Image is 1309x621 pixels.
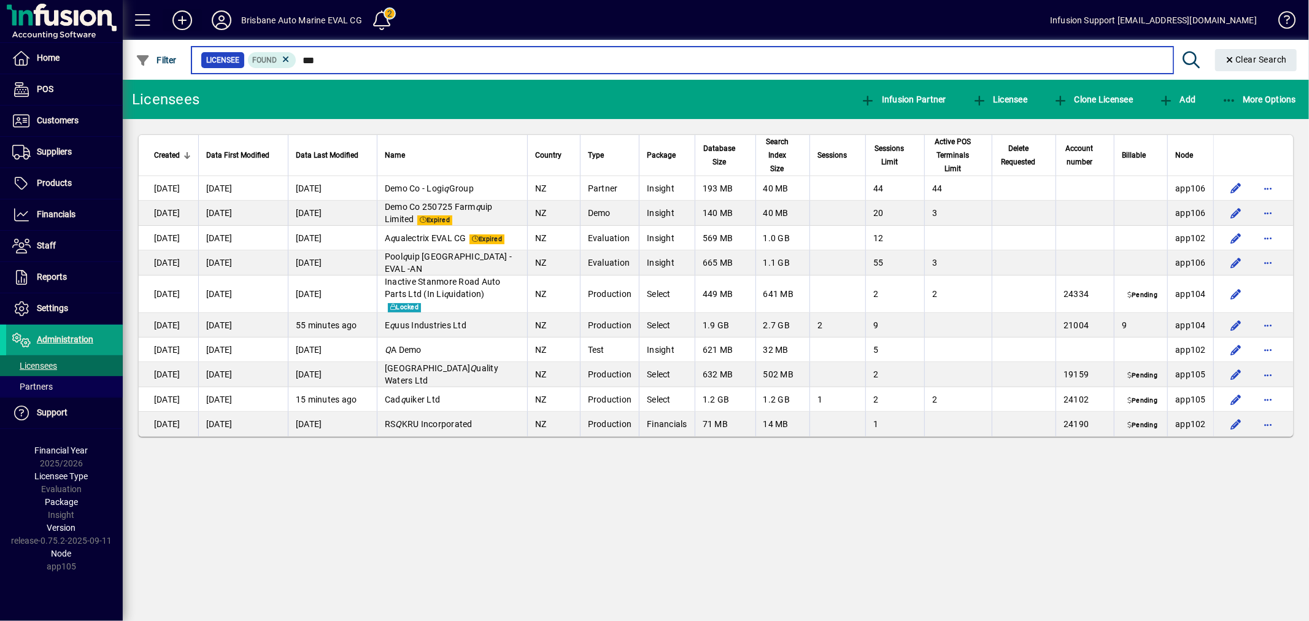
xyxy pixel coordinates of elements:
[1056,276,1114,313] td: 24334
[580,387,639,412] td: Production
[1215,49,1297,71] button: Clear
[1175,289,1206,299] span: app104.prod.infusionbusinesssoftware.com
[37,334,93,344] span: Administration
[37,147,72,156] span: Suppliers
[401,395,406,404] em: q
[865,250,924,276] td: 55
[198,201,288,226] td: [DATE]
[639,387,695,412] td: Select
[6,199,123,230] a: Financials
[1125,421,1160,431] span: Pending
[1226,340,1246,360] button: Edit
[296,148,358,162] span: Data Last Modified
[133,49,180,71] button: Filter
[1175,148,1206,162] div: Node
[1000,142,1048,169] div: Delete Requested
[527,313,580,337] td: NZ
[139,412,198,436] td: [DATE]
[1219,88,1300,110] button: More Options
[35,471,88,481] span: Licensee Type
[755,313,810,337] td: 2.7 GB
[865,176,924,201] td: 44
[1258,203,1278,223] button: More options
[755,250,810,276] td: 1.1 GB
[695,250,755,276] td: 665 MB
[198,250,288,276] td: [DATE]
[248,52,296,68] mat-chip: Found Status: Found
[580,226,639,250] td: Evaluation
[202,9,241,31] button: Profile
[136,55,177,65] span: Filter
[1056,387,1114,412] td: 24102
[296,148,369,162] div: Data Last Modified
[1050,88,1136,110] button: Clone Licensee
[639,226,695,250] td: Insight
[1258,340,1278,360] button: More options
[865,362,924,387] td: 2
[1175,258,1206,268] span: app106.prod.infusionbusinesssoftware.com
[755,226,810,250] td: 1.0 GB
[1258,364,1278,384] button: More options
[1258,315,1278,335] button: More options
[924,276,992,313] td: 2
[12,361,57,371] span: Licensees
[924,250,992,276] td: 3
[588,148,632,162] div: Type
[6,43,123,74] a: Home
[288,226,377,250] td: [DATE]
[1226,315,1246,335] button: Edit
[527,226,580,250] td: NZ
[37,241,56,250] span: Staff
[139,250,198,276] td: [DATE]
[1000,142,1037,169] span: Delete Requested
[1175,148,1193,162] span: Node
[469,234,504,244] span: Expired
[924,176,992,201] td: 44
[639,313,695,337] td: Select
[35,445,88,455] span: Financial Year
[6,355,123,376] a: Licensees
[695,313,755,337] td: 1.9 GB
[206,148,280,162] div: Data First Modified
[580,412,639,436] td: Production
[1125,371,1160,381] span: Pending
[695,362,755,387] td: 632 MB
[403,252,407,261] em: q
[580,337,639,362] td: Test
[972,94,1028,104] span: Licensee
[639,176,695,201] td: Insight
[1114,313,1167,337] td: 9
[385,252,512,274] span: Pool uip [GEOGRAPHIC_DATA] - EVAL -AN
[470,363,476,373] em: Q
[1125,291,1160,301] span: Pending
[527,176,580,201] td: NZ
[1258,414,1278,434] button: More options
[385,345,422,355] span: A Demo
[198,276,288,313] td: [DATE]
[288,250,377,276] td: [DATE]
[1122,148,1146,162] span: Billable
[695,201,755,226] td: 140 MB
[639,337,695,362] td: Insight
[1175,320,1206,330] span: app104.prod.infusionbusinesssoftware.com
[206,54,239,66] span: Licensee
[288,362,377,387] td: [DATE]
[253,56,277,64] span: Found
[198,313,288,337] td: [DATE]
[154,148,191,162] div: Created
[527,337,580,362] td: NZ
[1222,94,1297,104] span: More Options
[385,277,501,299] span: Inactive Stanmore Road Auto Parts Ltd (In Li uidation)
[580,276,639,313] td: Production
[385,395,440,404] span: Cad uiker Ltd
[6,137,123,168] a: Suppliers
[527,276,580,313] td: NZ
[1053,94,1133,104] span: Clone Licensee
[873,142,917,169] div: Sessions Limit
[873,142,906,169] span: Sessions Limit
[385,148,520,162] div: Name
[6,262,123,293] a: Reports
[45,497,78,507] span: Package
[860,94,946,104] span: Infusion Partner
[6,168,123,199] a: Products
